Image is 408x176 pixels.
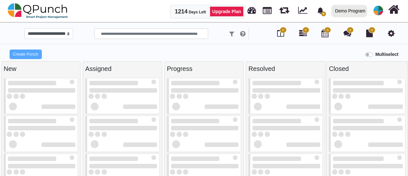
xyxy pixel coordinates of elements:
i: Gantt [299,29,307,37]
a: Upgrade Plan [210,6,244,17]
a: 0 [299,32,307,37]
i: Calendar [321,29,329,37]
span: 0 [371,28,373,33]
div: Dynamic Report [295,0,313,21]
span: Days Left [189,10,206,14]
i: e.g: punch or !ticket or &category or #label or @username or $priority or *iteration or ^addition... [240,31,246,37]
svg: bell fill [317,7,324,14]
div: Assigned [85,64,160,73]
a: avatar [370,0,387,21]
button: Create Punch [10,50,42,59]
i: Document Library [366,29,373,37]
div: Resolved [248,64,323,73]
span: 0 [327,28,329,33]
b: Multiselect [375,52,398,57]
span: 0 [282,28,284,33]
span: Dashboard [247,4,256,13]
i: Punch Discussion [344,29,351,37]
a: Demo Program [329,0,370,21]
a: bell fill0 [313,0,329,20]
span: 0 [350,28,351,33]
div: Notification [315,5,326,16]
span: 0 [305,28,306,33]
i: Home [388,4,399,16]
div: Demo Program [335,5,366,17]
div: New [4,64,78,73]
i: Board [277,29,284,37]
span: 0 [321,11,326,16]
div: Closed [329,64,405,73]
span: Waves [279,3,289,14]
span: Demo Support [374,6,383,15]
span: 1214 [175,8,187,15]
img: qpunch-sp.fa6292f.png [8,1,68,20]
span: Projects [263,4,272,14]
img: avatar [374,6,383,15]
div: Progress [167,64,241,73]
